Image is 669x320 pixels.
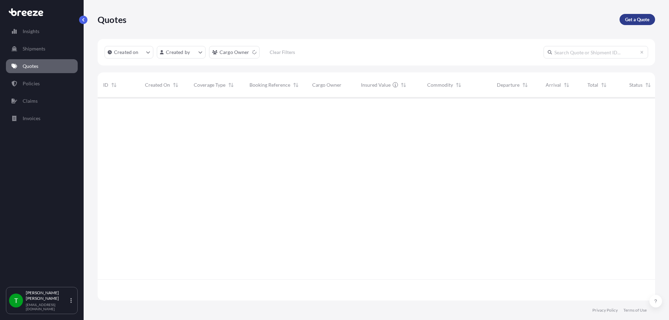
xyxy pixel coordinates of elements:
[6,59,78,73] a: Quotes
[625,16,649,23] p: Get a Quote
[312,81,341,88] span: Cargo Owner
[249,81,290,88] span: Booking Reference
[6,42,78,56] a: Shipments
[6,77,78,91] a: Policies
[14,297,18,304] span: T
[110,81,118,89] button: Sort
[544,46,648,58] input: Search Quote or Shipment ID...
[166,49,190,56] p: Created by
[623,307,647,313] a: Terms of Use
[98,14,126,25] p: Quotes
[644,81,652,89] button: Sort
[361,81,391,88] span: Insured Value
[23,28,39,35] p: Insights
[521,81,529,89] button: Sort
[6,111,78,125] a: Invoices
[427,81,453,88] span: Commodity
[194,81,225,88] span: Coverage Type
[26,303,69,311] p: [EMAIL_ADDRESS][DOMAIN_NAME]
[546,81,561,88] span: Arrival
[220,49,249,56] p: Cargo Owner
[587,81,598,88] span: Total
[23,45,45,52] p: Shipments
[23,80,40,87] p: Policies
[600,81,608,89] button: Sort
[23,97,38,104] p: Claims
[157,46,206,58] button: createdBy Filter options
[620,14,655,25] a: Get a Quote
[399,81,408,89] button: Sort
[145,81,170,88] span: Created On
[6,94,78,108] a: Claims
[105,46,153,58] button: createdOn Filter options
[23,115,40,122] p: Invoices
[171,81,180,89] button: Sort
[263,47,302,58] button: Clear Filters
[454,81,463,89] button: Sort
[592,307,618,313] a: Privacy Policy
[103,81,108,88] span: ID
[6,24,78,38] a: Insights
[629,81,643,88] span: Status
[497,81,520,88] span: Departure
[562,81,571,89] button: Sort
[270,49,295,56] p: Clear Filters
[209,46,260,58] button: cargoOwner Filter options
[26,290,69,301] p: [PERSON_NAME] [PERSON_NAME]
[23,63,38,70] p: Quotes
[114,49,139,56] p: Created on
[292,81,300,89] button: Sort
[227,81,235,89] button: Sort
